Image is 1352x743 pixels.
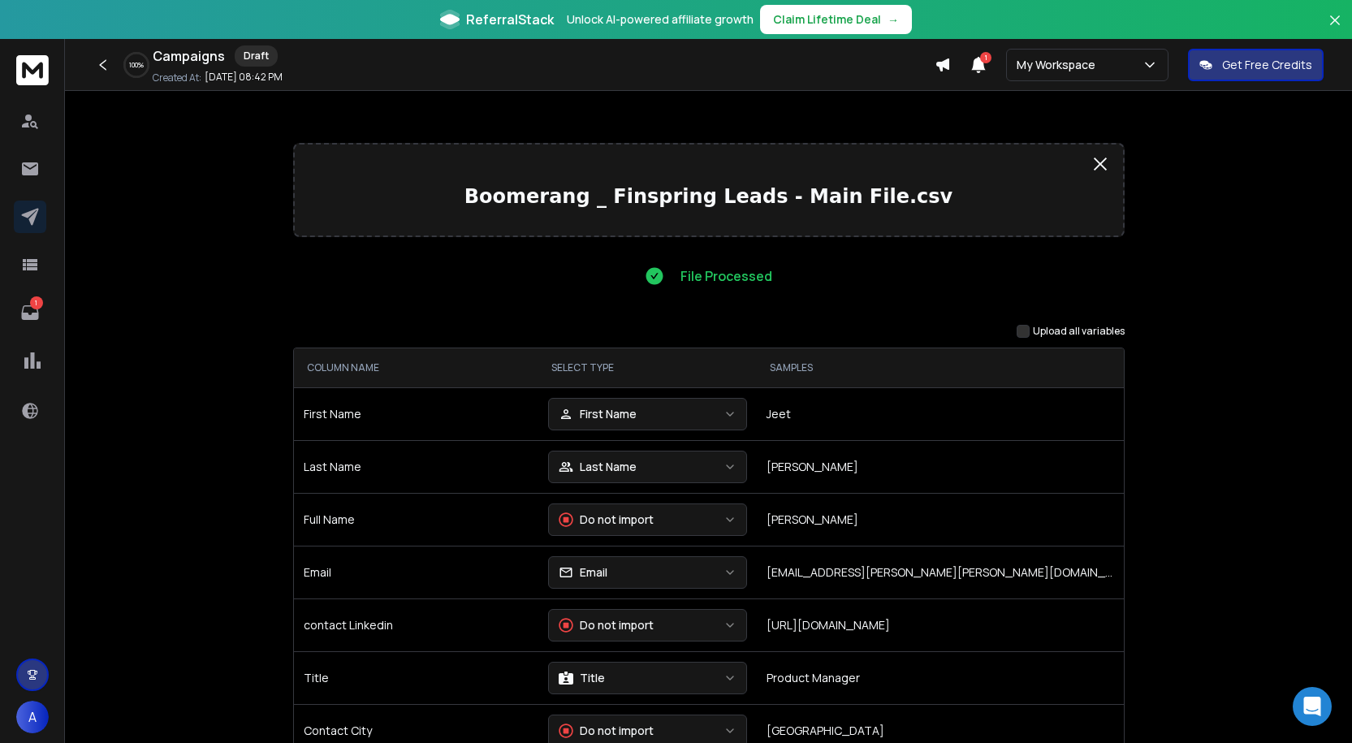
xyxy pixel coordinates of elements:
td: Product Manager [757,651,1123,704]
td: [PERSON_NAME] [757,493,1123,546]
div: Last Name [559,459,637,475]
div: Email [559,564,607,581]
div: Do not import [559,723,654,739]
button: A [16,701,49,733]
th: SELECT TYPE [538,348,757,387]
div: Draft [235,45,278,67]
p: [DATE] 08:42 PM [205,71,283,84]
div: Do not import [559,512,654,528]
td: contact Linkedin [294,598,539,651]
th: COLUMN NAME [294,348,539,387]
span: 1 [980,52,991,63]
p: 100 % [129,60,144,70]
p: File Processed [680,266,772,286]
label: Upload all variables [1033,325,1125,338]
p: Created At: [153,71,201,84]
p: 1 [30,296,43,309]
div: Open Intercom Messenger [1293,687,1332,726]
div: First Name [559,406,637,422]
td: Last Name [294,440,539,493]
td: [URL][DOMAIN_NAME] [757,598,1123,651]
td: Jeet [757,387,1123,440]
span: ReferralStack [466,10,554,29]
a: 1 [14,296,46,329]
td: Title [294,651,539,704]
button: Get Free Credits [1188,49,1324,81]
p: Boomerang _ Finspring Leads - Main File.csv [308,184,1110,210]
p: My Workspace [1017,57,1102,73]
span: → [888,11,899,28]
td: Full Name [294,493,539,546]
td: First Name [294,387,539,440]
h1: Campaigns [153,46,225,66]
td: Email [294,546,539,598]
button: Close banner [1324,10,1346,49]
td: [PERSON_NAME] [757,440,1123,493]
div: Title [559,670,605,686]
p: Unlock AI-powered affiliate growth [567,11,754,28]
th: SAMPLES [757,348,1123,387]
button: Claim Lifetime Deal→ [760,5,912,34]
div: Do not import [559,617,654,633]
p: Get Free Credits [1222,57,1312,73]
td: [EMAIL_ADDRESS][PERSON_NAME][PERSON_NAME][DOMAIN_NAME] [757,546,1123,598]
